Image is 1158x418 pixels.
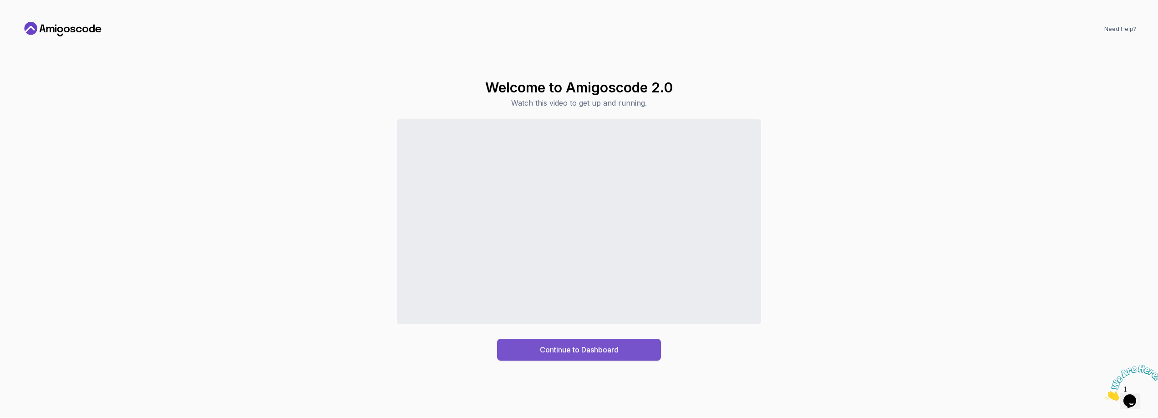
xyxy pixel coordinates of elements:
button: Continue to Dashboard [497,339,661,361]
iframe: Sales Video [397,119,761,324]
iframe: chat widget [1102,361,1158,404]
a: Need Help? [1104,25,1136,33]
p: Watch this video to get up and running. [485,97,673,108]
h1: Welcome to Amigoscode 2.0 [485,79,673,96]
span: 1 [4,4,7,11]
img: Chat attention grabber [4,4,60,40]
a: Home link [22,22,104,36]
div: Continue to Dashboard [540,344,619,355]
